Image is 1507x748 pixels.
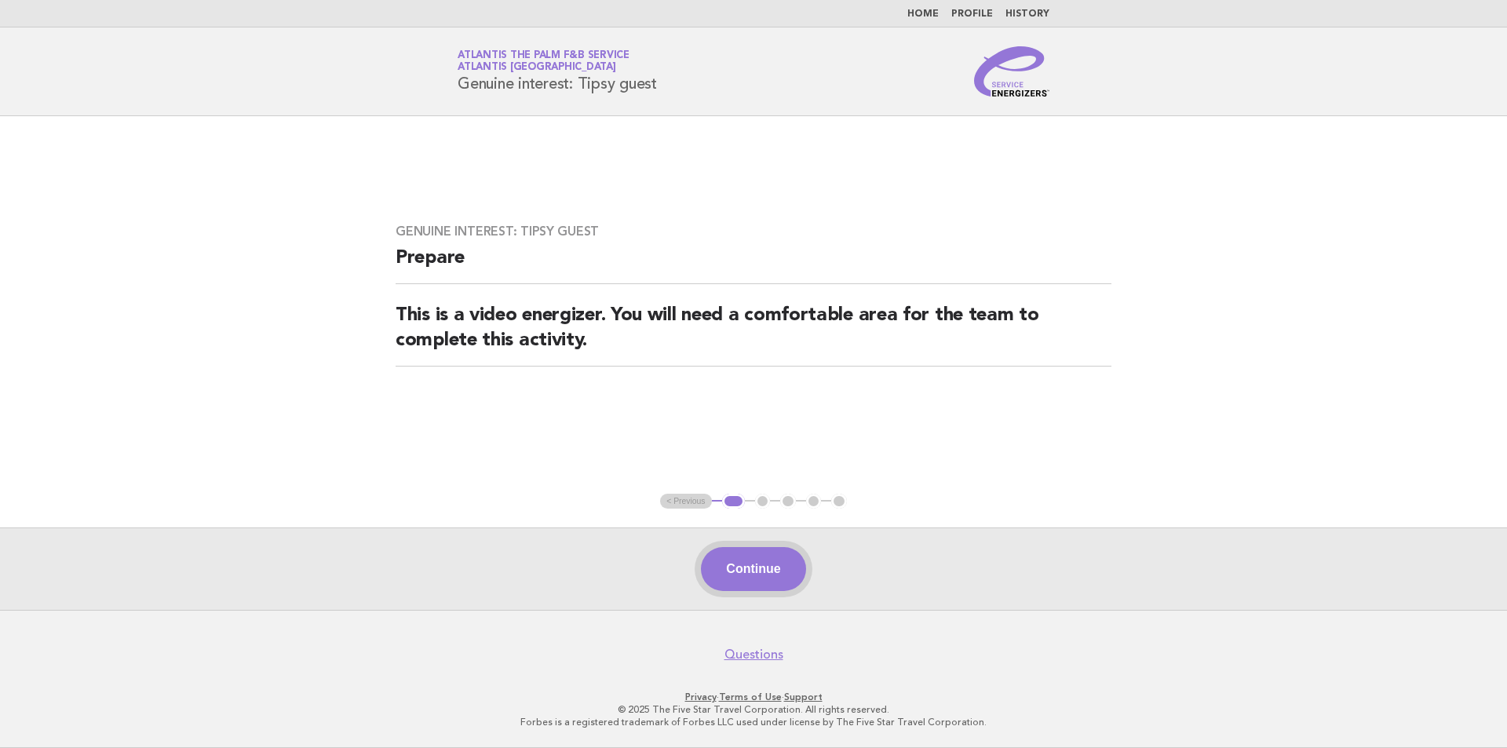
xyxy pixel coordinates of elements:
p: · · [273,691,1234,703]
a: Support [784,691,823,702]
button: 1 [722,494,745,509]
h2: This is a video energizer. You will need a comfortable area for the team to complete this activity. [396,303,1111,367]
a: Questions [724,647,783,662]
a: Terms of Use [719,691,782,702]
span: Atlantis [GEOGRAPHIC_DATA] [458,63,616,73]
h3: Genuine interest: Tipsy guest [396,224,1111,239]
img: Service Energizers [974,46,1049,97]
button: Continue [701,547,805,591]
a: Profile [951,9,993,19]
p: Forbes is a registered trademark of Forbes LLC used under license by The Five Star Travel Corpora... [273,716,1234,728]
h2: Prepare [396,246,1111,284]
a: History [1005,9,1049,19]
a: Atlantis the Palm F&B ServiceAtlantis [GEOGRAPHIC_DATA] [458,50,629,72]
p: © 2025 The Five Star Travel Corporation. All rights reserved. [273,703,1234,716]
a: Home [907,9,939,19]
a: Privacy [685,691,717,702]
h1: Genuine interest: Tipsy guest [458,51,657,92]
